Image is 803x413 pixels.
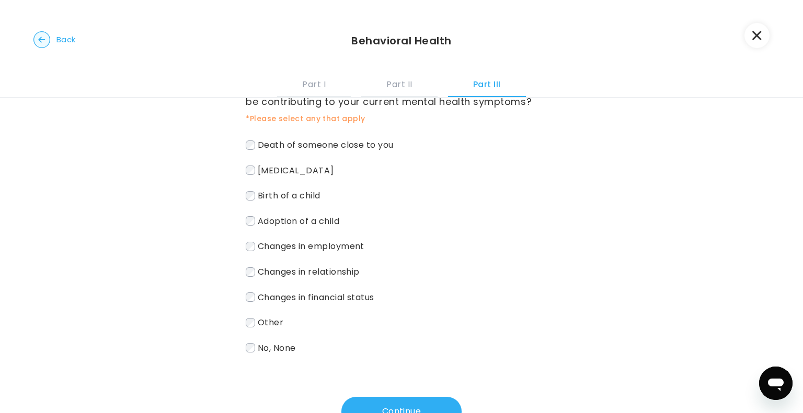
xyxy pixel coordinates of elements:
input: Death of someone close to you [246,140,255,150]
span: Changes in employment [258,240,364,252]
iframe: Button to launch messaging window [759,367,793,400]
span: Birth of a child [258,190,320,202]
button: Part II [361,69,437,97]
span: No, None [258,341,296,353]
span: Back [56,32,76,47]
span: *Please select any that apply [246,112,557,125]
input: No, None [246,343,255,352]
button: Part III [448,69,526,97]
input: Adoption of a child [246,216,255,226]
span: Death of someone close to you [258,139,394,151]
span: Changes in financial status [258,291,374,303]
input: Birth of a child [246,191,255,200]
span: [MEDICAL_DATA] [258,164,334,176]
input: Changes in employment [246,242,255,251]
input: Other [246,318,255,327]
span: Adoption of a child [258,215,339,227]
input: Changes in financial status [246,292,255,302]
h3: Behavioral Health [351,33,451,48]
span: Changes in relationship [258,266,360,278]
input: Changes in relationship [246,267,255,277]
button: Back [33,31,76,48]
span: Other [258,316,283,328]
button: Part I [277,69,351,97]
input: [MEDICAL_DATA] [246,166,255,175]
